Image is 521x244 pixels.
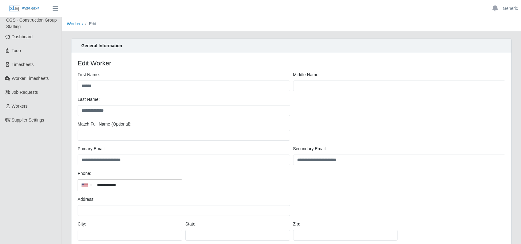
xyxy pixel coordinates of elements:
[83,21,96,27] li: Edit
[67,21,83,26] a: Workers
[12,48,21,53] span: Todo
[78,96,100,103] label: Last Name:
[89,184,93,186] span: ▼
[78,59,250,67] h4: Edit Worker
[185,221,197,227] label: State:
[12,76,49,81] span: Worker Timesheets
[503,5,518,12] a: Generic
[293,221,300,227] label: Zip:
[12,104,28,109] span: Workers
[78,170,91,177] label: Phone:
[293,72,320,78] label: Middle Name:
[78,72,100,78] label: First Name:
[78,121,131,127] label: Match Full Name (Optional):
[78,221,86,227] label: City:
[12,34,33,39] span: Dashboard
[9,5,39,12] img: SLM Logo
[293,146,327,152] label: Secondary Email:
[6,18,57,29] span: CGS - Construction Group Staffing
[12,118,44,122] span: Supplier Settings
[12,90,38,95] span: Job Requests
[78,196,95,203] label: Address:
[78,146,106,152] label: Primary Email:
[81,43,122,48] strong: General Information
[12,62,34,67] span: Timesheets
[78,180,95,191] div: Country Code Selector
